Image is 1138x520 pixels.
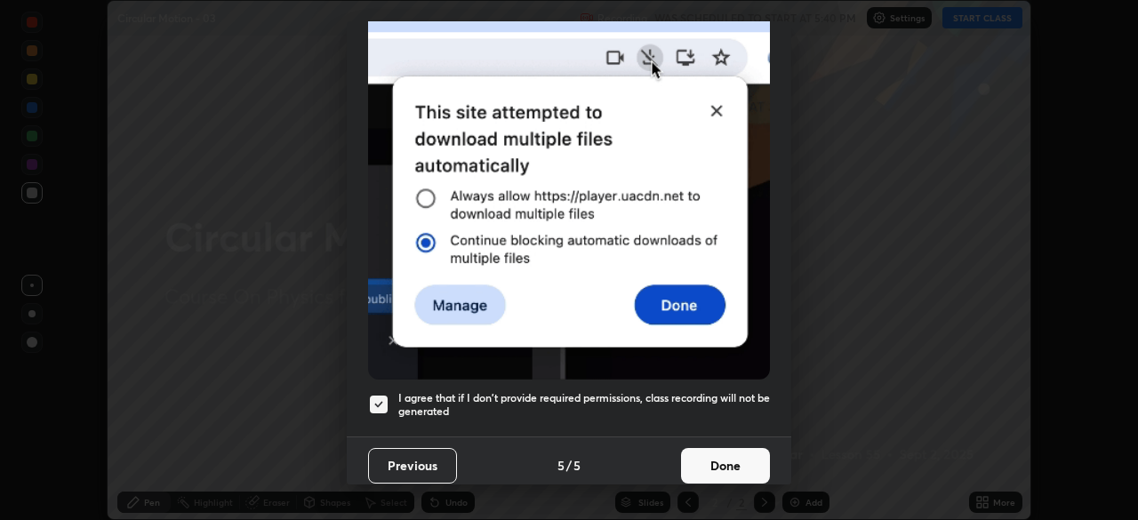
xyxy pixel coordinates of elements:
button: Previous [368,448,457,484]
button: Done [681,448,770,484]
h4: 5 [573,456,581,475]
h4: 5 [557,456,565,475]
h4: / [566,456,572,475]
h5: I agree that if I don't provide required permissions, class recording will not be generated [398,391,770,419]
